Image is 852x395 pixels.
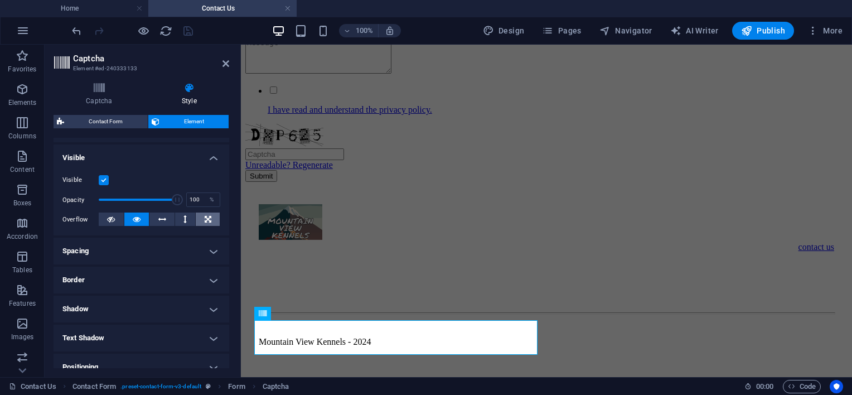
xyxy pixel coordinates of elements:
nav: breadcrumb [72,380,289,393]
label: Opacity [62,197,99,203]
button: undo [70,24,83,37]
i: This element is a customizable preset [206,383,211,389]
span: Click to select. Double-click to edit [263,380,289,393]
i: Reload page [159,25,172,37]
span: Publish [741,25,785,36]
p: Tables [12,266,32,274]
input: Captcha [4,104,103,115]
span: Element [163,115,226,128]
button: reload [159,24,172,37]
h4: Visible [54,144,229,165]
p: Images [11,333,34,341]
button: Design [478,22,529,40]
p: Favorites [8,65,36,74]
span: More [807,25,843,36]
h4: Text Shadow [54,325,229,351]
h4: Captcha [54,83,149,106]
h4: Positioning [54,354,229,380]
p: Elements [8,98,37,107]
span: Design [483,25,525,36]
span: Click to select. Double-click to edit [228,380,245,393]
button: More [803,22,847,40]
button: 100% [339,24,379,37]
button: Contact Form [54,115,148,128]
div: % [204,193,220,206]
span: : [764,382,766,391]
button: Element [148,115,229,128]
label: Overflow [62,213,99,227]
a: Click to cancel selection. Double-click to open Pages [9,380,56,393]
span: 00 00 [756,380,773,393]
button: Navigator [595,22,657,40]
h4: Shadow [54,296,229,322]
h4: Spacing [54,238,229,264]
button: Publish [732,22,794,40]
p: Features [9,299,36,308]
span: . preset-contact-form-v3-default [120,380,201,393]
span: Click to select. Double-click to edit [72,380,116,393]
span: Code [788,380,816,393]
span: Navigator [599,25,652,36]
button: AI Writer [666,22,723,40]
button: Usercentrics [830,380,843,393]
span: Contact Form [67,115,144,128]
h6: Session time [744,380,774,393]
h2: Captcha [73,54,229,64]
p: Columns [8,132,36,141]
h4: Contact Us [148,2,297,15]
p: Content [10,165,35,174]
button: Click here to leave preview mode and continue editing [137,24,150,37]
i: On resize automatically adjust zoom level to fit chosen device. [385,26,395,36]
h4: Border [54,267,229,293]
i: Undo: Change sender (Ctrl+Z) [70,25,83,37]
button: Pages [538,22,585,40]
h4: Style [149,83,229,106]
span: AI Writer [670,25,719,36]
button: Code [783,380,821,393]
label: Visible [62,174,99,187]
h6: 100% [356,24,374,37]
h3: Element #ed-240333133 [73,64,207,74]
div: Design (Ctrl+Alt+Y) [478,22,529,40]
p: Accordion [7,232,38,241]
span: Pages [542,25,581,36]
p: Boxes [13,199,32,208]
